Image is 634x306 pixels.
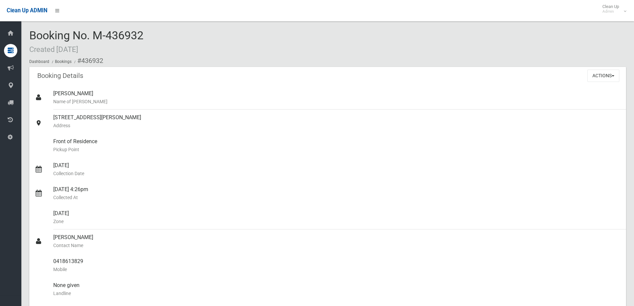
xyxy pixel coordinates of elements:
span: Clean Up ADMIN [7,7,47,14]
small: Collection Date [53,169,621,177]
small: Address [53,122,621,130]
div: [DATE] [53,205,621,229]
a: Dashboard [29,59,49,64]
small: Contact Name [53,241,621,249]
small: Name of [PERSON_NAME] [53,98,621,106]
button: Actions [587,70,619,82]
div: [DATE] [53,157,621,181]
small: Admin [602,9,619,14]
div: 0418613829 [53,253,621,277]
div: [PERSON_NAME] [53,229,621,253]
small: Landline [53,289,621,297]
span: Booking No. M-436932 [29,29,143,55]
small: Mobile [53,265,621,273]
small: Created [DATE] [29,45,78,54]
span: Clean Up [599,4,626,14]
small: Zone [53,217,621,225]
div: Front of Residence [53,134,621,157]
div: [PERSON_NAME] [53,86,621,110]
div: [DATE] 4:26pm [53,181,621,205]
small: Collected At [53,193,621,201]
li: #436932 [73,55,103,67]
header: Booking Details [29,69,91,82]
div: None given [53,277,621,301]
a: Bookings [55,59,72,64]
div: [STREET_ADDRESS][PERSON_NAME] [53,110,621,134]
small: Pickup Point [53,146,621,153]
